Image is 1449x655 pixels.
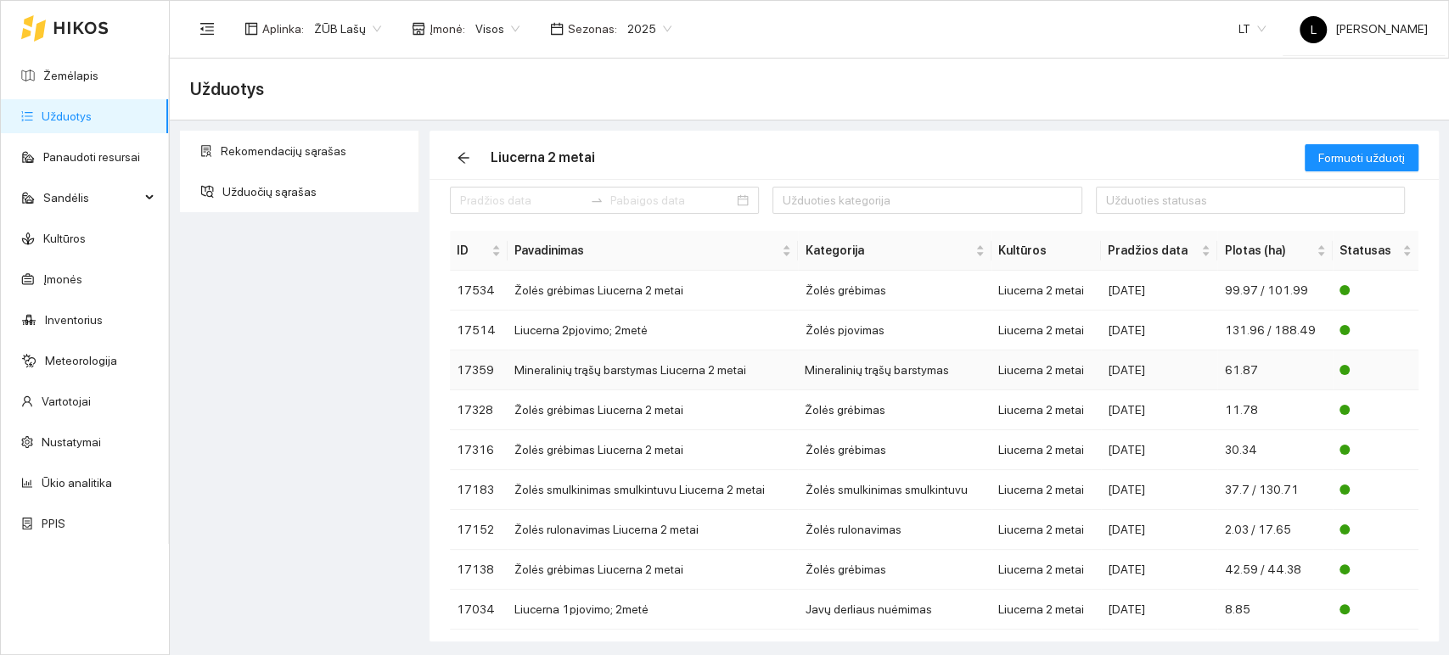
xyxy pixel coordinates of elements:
a: Ūkio analitika [42,476,112,490]
span: 42.59 / 44.38 [1224,563,1300,576]
span: shop [412,22,425,36]
td: Liucerna 2pjovimo; 2metė [508,311,798,350]
th: this column's title is Statusas,this column is sortable [1333,231,1418,271]
td: 61.87 [1217,350,1332,390]
span: ID [457,241,488,260]
span: Statusas [1339,241,1399,260]
div: [DATE] [1108,281,1211,300]
span: Kategorija [805,241,972,260]
a: Kultūros [43,232,86,245]
button: menu-fold [190,12,224,46]
a: Įmonės [43,272,82,286]
td: Žolės smulkinimas smulkintuvu [798,470,991,510]
a: Užduotys [42,109,92,123]
td: Liucerna 2 metai [991,510,1101,550]
td: Liucerna 2 metai [991,350,1101,390]
th: this column's title is Kategorija,this column is sortable [798,231,991,271]
td: Mineralinių trąšų barstymas Liucerna 2 metai [508,350,798,390]
span: [PERSON_NAME] [1300,22,1428,36]
td: Žolės grėbimas Liucerna 2 metai [508,271,798,311]
span: layout [244,22,258,36]
a: Vartotojai [42,395,91,408]
td: Liucerna 2 metai [991,470,1101,510]
span: Visos [475,16,520,42]
button: arrow-left [450,144,477,171]
span: Rekomendacijų sąrašas [221,134,406,168]
a: Panaudoti resursai [43,150,140,164]
span: Sezonas : [568,20,617,38]
div: [DATE] [1108,480,1211,499]
span: swap-right [590,193,604,207]
span: arrow-left [451,151,476,165]
a: Žemėlapis [43,69,98,82]
th: Kultūros [991,231,1101,271]
a: PPIS [42,517,65,530]
td: Javų derliaus nuėmimas [798,590,991,630]
span: Aplinka : [262,20,304,38]
div: [DATE] [1108,440,1211,459]
span: 2025 [627,16,671,42]
span: Užduotys [190,76,264,103]
span: Plotas (ha) [1224,241,1312,260]
td: 17328 [450,390,508,430]
td: 11.78 [1217,390,1332,430]
span: Užduočių sąrašas [222,175,406,209]
input: Pradžios data [460,191,583,210]
span: L [1311,16,1317,43]
td: 8.85 [1217,590,1332,630]
td: Liucerna 2 metai [991,430,1101,470]
span: LT [1238,16,1266,42]
span: menu-fold [199,21,215,36]
td: Žolės grėbimas [798,430,991,470]
td: Žolės grėbimas [798,271,991,311]
span: to [590,193,604,207]
div: [DATE] [1108,361,1211,379]
div: [DATE] [1108,560,1211,579]
div: [DATE] [1108,400,1211,419]
div: [DATE] [1108,321,1211,339]
div: [DATE] [1108,520,1211,539]
td: Liucerna 2 metai [991,390,1101,430]
td: Žolės rulonavimas Liucerna 2 metai [508,510,798,550]
td: 30.34 [1217,430,1332,470]
div: Liucerna 2 metai [491,147,595,168]
span: 99.97 / 101.99 [1224,283,1307,297]
span: 37.7 / 130.71 [1224,483,1298,496]
button: Formuoti užduotį [1305,144,1418,171]
span: Formuoti užduotį [1318,148,1405,167]
td: Žolės grėbimas [798,390,991,430]
td: 17534 [450,271,508,311]
th: this column's title is Pavadinimas,this column is sortable [508,231,798,271]
span: Įmonė : [430,20,465,38]
th: this column's title is Pradžios data,this column is sortable [1101,231,1218,271]
a: Meteorologija [45,354,117,367]
span: ŽŪB Lašų [314,16,381,42]
span: Sandėlis [43,181,140,215]
a: Inventorius [45,313,103,327]
td: 17316 [450,430,508,470]
td: Žolės smulkinimas smulkintuvu Liucerna 2 metai [508,470,798,510]
td: Žolės grėbimas Liucerna 2 metai [508,430,798,470]
td: Liucerna 1pjovimo; 2metė [508,590,798,630]
th: this column's title is ID,this column is sortable [450,231,508,271]
td: Žolės grėbimas [798,550,991,590]
span: Pavadinimas [514,241,778,260]
td: Mineralinių trąšų barstymas [798,350,991,390]
td: 17514 [450,311,508,350]
td: Liucerna 2 metai [991,550,1101,590]
span: 131.96 / 188.49 [1224,323,1315,337]
td: Žolės rulonavimas [798,510,991,550]
a: Nustatymai [42,435,101,449]
th: this column's title is Plotas (ha),this column is sortable [1217,231,1332,271]
td: 17034 [450,590,508,630]
td: Liucerna 2 metai [991,590,1101,630]
span: calendar [550,22,564,36]
td: 17138 [450,550,508,590]
td: Liucerna 2 metai [991,271,1101,311]
td: 17359 [450,350,508,390]
span: 2.03 / 17.65 [1224,523,1290,536]
span: Pradžios data [1108,241,1199,260]
td: Žolės grėbimas Liucerna 2 metai [508,550,798,590]
span: solution [200,145,212,157]
td: Žolės pjovimas [798,311,991,350]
